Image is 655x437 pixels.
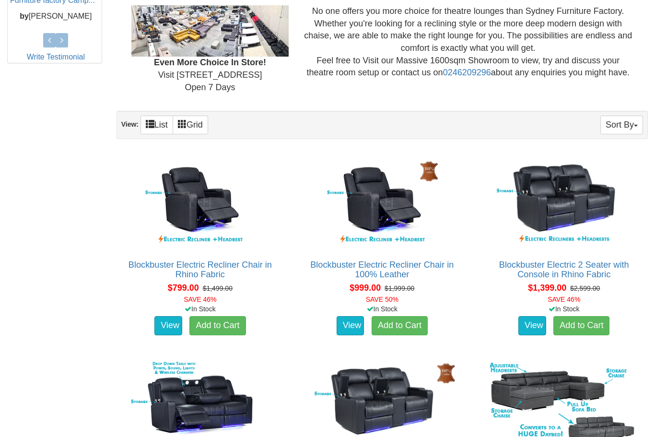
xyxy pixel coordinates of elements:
a: View [518,316,546,335]
del: $1,499.00 [203,284,233,292]
b: Even More Choice In Store! [154,58,266,67]
p: [PERSON_NAME] [10,11,102,22]
div: In Stock [115,304,286,314]
button: Sort By [600,116,643,134]
a: Blockbuster Electric Recliner Chair in 100% Leather [310,260,454,279]
font: SAVE 46% [184,295,216,303]
div: In Stock [296,304,468,314]
div: Visit [STREET_ADDRESS] Open 7 Days [124,5,296,94]
strong: View: [121,121,139,129]
del: $2,599.00 [570,284,600,292]
span: $1,399.00 [528,283,566,293]
b: by [20,12,29,20]
a: List [140,116,173,134]
a: Grid [173,116,208,134]
span: $799.00 [168,283,199,293]
img: Blockbuster Electric Recliner Chair in 100% Leather [304,154,460,250]
img: Blockbuster Electric 2 Seater with Console in Rhino Fabric [486,154,643,250]
a: View [337,316,364,335]
a: Add to Cart [553,316,609,335]
img: Showroom [131,5,289,57]
div: In Stock [479,304,650,314]
a: 0246209296 [443,68,491,77]
a: Write Testimonial [27,53,85,61]
img: Blockbuster Electric Recliner Chair in Rhino Fabric [122,154,279,250]
a: Add to Cart [189,316,246,335]
a: Blockbuster Electric Recliner Chair in Rhino Fabric [129,260,272,279]
div: No one offers you more choice for theatre lounges than Sydney Furniture Factory. Whether you're l... [296,5,640,79]
a: View [154,316,182,335]
del: $1,999.00 [385,284,414,292]
span: $999.00 [350,283,381,293]
font: SAVE 46% [548,295,580,303]
a: Add to Cart [372,316,428,335]
a: Blockbuster Electric 2 Seater with Console in Rhino Fabric [499,260,629,279]
font: SAVE 50% [366,295,398,303]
